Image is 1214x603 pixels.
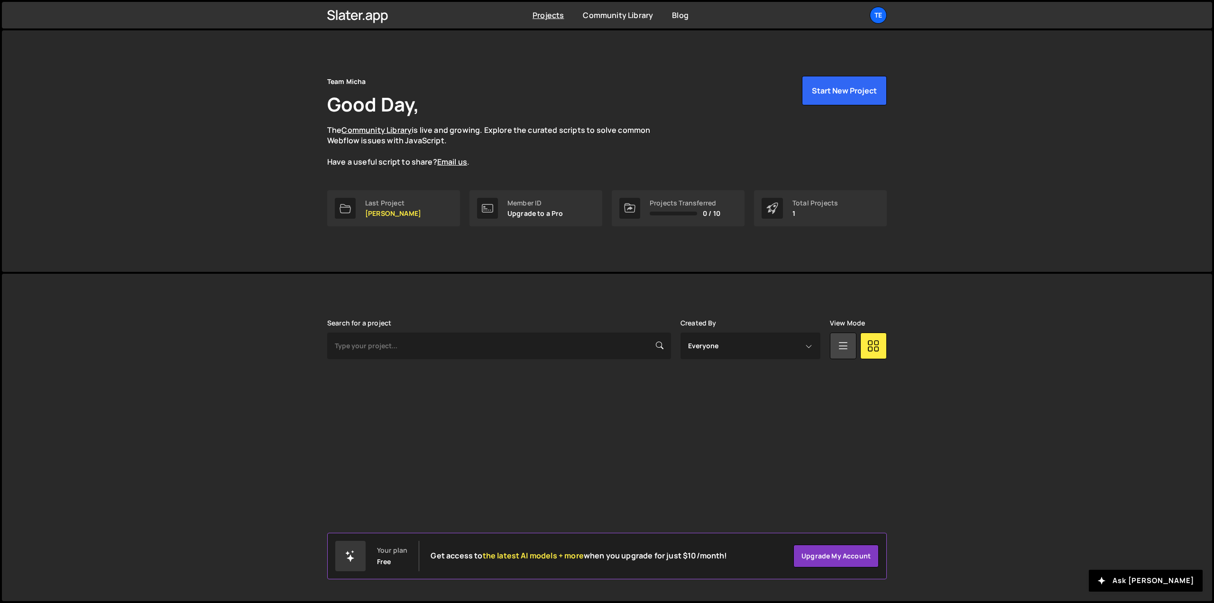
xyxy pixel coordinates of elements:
[377,558,391,566] div: Free
[672,10,689,20] a: Blog
[507,210,563,217] p: Upgrade to a Pro
[377,547,407,554] div: Your plan
[327,319,391,327] label: Search for a project
[327,125,669,167] p: The is live and growing. Explore the curated scripts to solve common Webflow issues with JavaScri...
[802,76,887,105] button: Start New Project
[327,190,460,226] a: Last Project [PERSON_NAME]
[507,199,563,207] div: Member ID
[792,199,838,207] div: Total Projects
[792,210,838,217] p: 1
[431,551,727,560] h2: Get access to when you upgrade for just $10/month!
[1089,570,1203,592] button: Ask [PERSON_NAME]
[870,7,887,24] a: Te
[533,10,564,20] a: Projects
[793,545,879,567] a: Upgrade my account
[437,157,467,167] a: Email us
[650,199,720,207] div: Projects Transferred
[483,550,584,561] span: the latest AI models + more
[327,76,366,87] div: Team Micha
[327,333,671,359] input: Type your project...
[365,199,421,207] div: Last Project
[681,319,717,327] label: Created By
[830,319,865,327] label: View Mode
[583,10,653,20] a: Community Library
[341,125,412,135] a: Community Library
[365,210,421,217] p: [PERSON_NAME]
[703,210,720,217] span: 0 / 10
[327,91,419,117] h1: Good Day,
